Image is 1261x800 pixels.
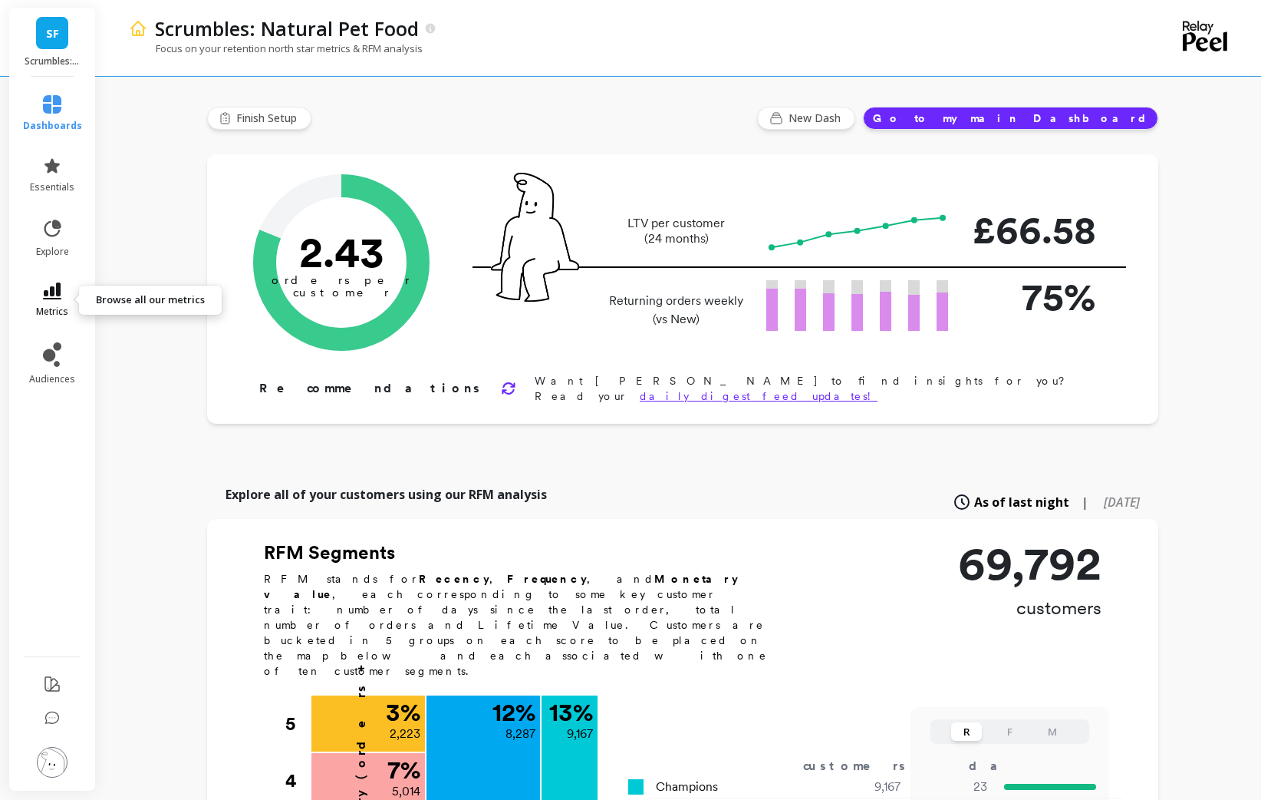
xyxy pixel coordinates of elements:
[37,747,67,778] img: profile picture
[419,573,489,585] b: Recency
[810,778,920,796] div: 9,167
[30,181,74,193] span: essentials
[36,306,68,318] span: metrics
[492,700,535,725] p: 12 %
[974,493,1069,511] span: As of last night
[951,722,982,741] button: R
[973,201,1095,259] p: £66.58
[604,292,748,329] p: Returning orders weekly (vs New)
[207,107,311,130] button: Finish Setup
[285,696,310,752] div: 5
[491,173,579,302] img: pal seatted on line
[36,246,69,258] span: explore
[387,758,420,782] p: 7 %
[656,778,718,796] span: Champions
[920,778,987,796] p: 23
[155,15,419,41] p: Scrumbles: Natural Pet Food
[567,725,593,743] p: 9,167
[299,226,384,277] text: 2.43
[604,216,748,246] p: LTV per customer (24 months)
[25,55,81,68] p: Scrumbles: Natural Pet Food
[789,111,845,126] span: New Dash
[264,540,785,565] h2: RFM Segments
[29,373,75,385] span: audiences
[264,571,785,679] p: RFM stands for , , and , each corresponding to some key customer trait: number of days since the ...
[1037,722,1068,741] button: M
[272,273,411,287] tspan: orders per
[549,700,593,725] p: 13 %
[640,390,877,402] a: daily digest feed updates!
[129,19,147,38] img: header icon
[46,25,59,42] span: SF
[863,107,1158,130] button: Go to my main Dashboard
[390,725,420,743] p: 2,223
[1104,494,1140,511] span: [DATE]
[958,596,1101,620] p: customers
[129,41,423,55] p: Focus on your retention north star metrics & RFM analysis
[535,373,1109,404] p: Want [PERSON_NAME] to find insights for you? Read your
[1082,493,1088,511] span: |
[973,268,1095,326] p: 75%
[803,757,927,775] div: customers
[293,286,390,299] tspan: customer
[505,725,535,743] p: 8,287
[958,540,1101,587] p: 69,792
[236,111,301,126] span: Finish Setup
[23,120,82,132] span: dashboards
[386,700,420,725] p: 3 %
[507,573,587,585] b: Frequency
[226,485,547,504] p: Explore all of your customers using our RFM analysis
[969,757,1032,775] div: days
[259,379,482,398] p: Recommendations
[994,722,1025,741] button: F
[757,107,855,130] button: New Dash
